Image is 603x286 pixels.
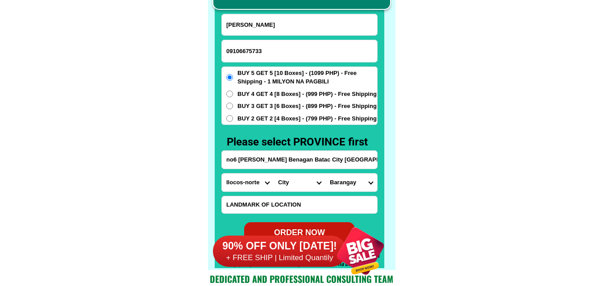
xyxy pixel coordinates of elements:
[222,14,377,35] input: Input full_name
[226,115,233,122] input: BUY 2 GET 2 [4 Boxes] - (799 PHP) - Free Shipping
[325,174,377,191] select: Select commune
[210,252,384,268] h5: *Lahat ng mag-o-order, tandaan na punan ang lahat ng impormasyon gaya ng itinuro at i-click ang "...
[237,102,377,111] span: BUY 3 GET 3 [6 Boxes] - (899 PHP) - Free Shipping
[222,174,274,191] select: Select province
[226,103,233,109] input: BUY 3 GET 3 [6 Boxes] - (899 PHP) - Free Shipping
[213,240,347,253] h6: 90% OFF ONLY [DATE]!
[222,40,377,62] input: Input phone_number
[274,174,325,191] select: Select district
[226,74,233,81] input: BUY 5 GET 5 [10 Boxes] - (1099 PHP) - Free Shipping - 1 MILYON NA PAGBILI
[226,91,233,97] input: BUY 4 GET 4 [8 Boxes] - (999 PHP) - Free Shipping
[213,253,347,263] h6: + FREE SHIP | Limited Quantily
[222,196,377,213] input: Input LANDMARKOFLOCATION
[208,272,395,286] h2: Dedicated and professional consulting team
[237,114,377,123] span: BUY 2 GET 2 [4 Boxes] - (799 PHP) - Free Shipping
[237,69,377,86] span: BUY 5 GET 5 [10 Boxes] - (1099 PHP) - Free Shipping - 1 MILYON NA PAGBILI
[222,151,377,169] input: Input address
[227,134,377,150] h3: Please select PROVINCE first
[237,90,377,99] span: BUY 4 GET 4 [8 Boxes] - (999 PHP) - Free Shipping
